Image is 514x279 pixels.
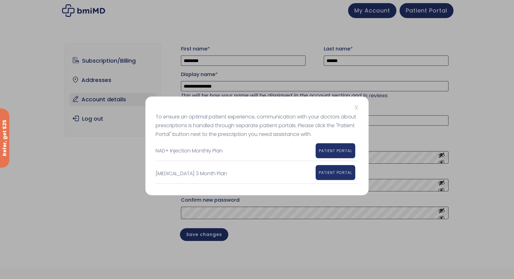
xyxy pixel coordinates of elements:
[316,165,355,180] a: PATIENT PORTAL
[156,169,311,178] div: [MEDICAL_DATA] 3 Month Plan
[156,146,311,155] div: NAD+ Injection Monthly Plan
[319,148,352,153] span: PATIENT PORTAL
[316,143,355,158] a: PATIENT PORTAL
[355,103,358,112] span: X
[156,112,358,138] p: To ensure an optimal patient experience, communication with your doctors about prescriptions is h...
[319,170,352,175] span: PATIENT PORTAL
